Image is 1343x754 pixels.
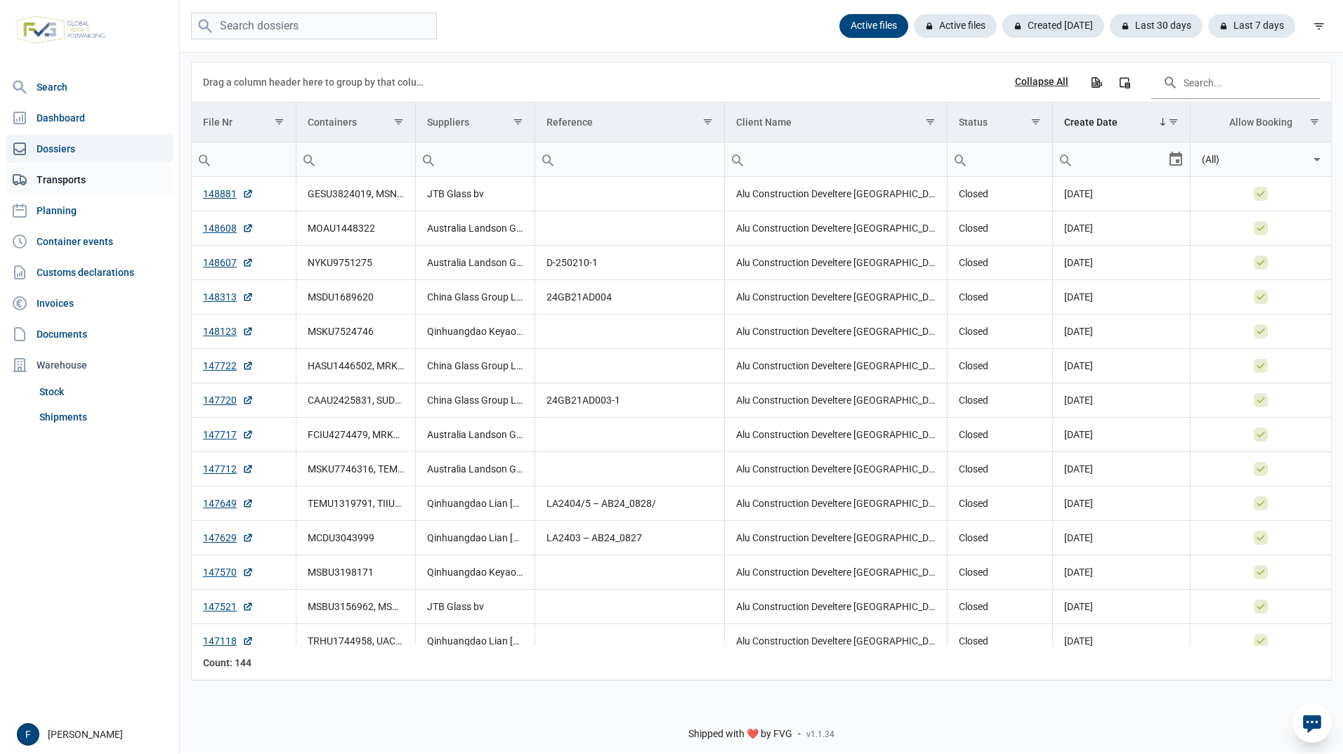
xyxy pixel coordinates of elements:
a: 147570 [203,565,254,579]
span: [DATE] [1064,532,1093,543]
td: MSDU1689620 [296,280,416,315]
div: Collapse All [1015,76,1068,88]
a: Customs declarations [6,258,173,286]
td: Australia Landson Glass ([GEOGRAPHIC_DATA]) Co., Ltd. [416,246,535,280]
td: Alu Construction Develtere [GEOGRAPHIC_DATA] [725,555,948,590]
td: Alu Construction Develtere [GEOGRAPHIC_DATA] [725,624,948,659]
div: Select [1309,143,1325,176]
div: Search box [296,143,322,176]
span: v1.1.34 [806,729,834,740]
span: Show filter options for column 'File Nr' [274,117,284,127]
td: Alu Construction Develtere [GEOGRAPHIC_DATA] [725,418,948,452]
td: Alu Construction Develtere [GEOGRAPHIC_DATA] [725,315,948,349]
td: Alu Construction Develtere [GEOGRAPHIC_DATA] [725,211,948,246]
input: Filter cell [948,143,1052,176]
div: Search box [948,143,973,176]
div: Status [959,117,988,128]
td: MCDU3043999 [296,521,416,555]
div: Search box [192,143,217,176]
span: Shipped with ❤️ by FVG [688,728,792,741]
td: JTB Glass bv [416,177,535,211]
span: [DATE] [1064,326,1093,337]
td: Alu Construction Develtere [GEOGRAPHIC_DATA] [725,521,948,555]
span: - [798,728,801,741]
td: Filter cell [1191,143,1331,177]
td: MSBU3156962, MSBU3193375, MSBU3196878, MSBU3198084 [296,590,416,624]
td: Closed [948,383,1052,418]
span: Show filter options for column 'Reference' [702,117,713,127]
span: Show filter options for column 'Containers' [393,117,404,127]
a: Dashboard [6,104,173,132]
td: Alu Construction Develtere [GEOGRAPHIC_DATA] [725,246,948,280]
button: F [17,723,39,746]
td: Closed [948,246,1052,280]
div: Column Chooser [1112,70,1137,95]
td: Qinhuangdao Lian [PERSON_NAME] Trading Co., Ltd. [416,487,535,521]
td: China Glass Group Ltd. [416,383,535,418]
td: Closed [948,349,1052,383]
td: LA2404/5 – AB24_0828/ [535,487,725,521]
td: Column Client Name [725,102,948,143]
td: Filter cell [725,143,948,177]
td: Qinhuangdao Keyao Glass Company Limited [416,315,535,349]
input: Search dossiers [191,13,437,40]
td: TRHU1744958, UACU3645145 [296,624,416,659]
a: 147521 [203,600,254,614]
div: Drag a column header here to group by that column [203,71,428,93]
td: D-250210-1 [535,246,725,280]
input: Search in the data grid [1151,65,1320,99]
td: Closed [948,487,1052,521]
input: Filter cell [1191,143,1309,176]
a: Shipments [34,404,173,430]
div: Export all data to Excel [1083,70,1108,95]
div: Search box [1053,143,1078,176]
div: Search box [535,143,561,176]
td: Australia Landson Glass ([GEOGRAPHIC_DATA]) Co., Ltd. [416,211,535,246]
span: [DATE] [1064,291,1093,303]
span: [DATE] [1064,498,1093,509]
td: Closed [948,280,1052,315]
div: Search box [725,143,750,176]
div: Containers [308,117,357,128]
td: Alu Construction Develtere [GEOGRAPHIC_DATA] [725,487,948,521]
a: Search [6,73,173,101]
td: Closed [948,590,1052,624]
td: Column Status [948,102,1052,143]
td: HASU1446502, MRKU6918255 [296,349,416,383]
td: 24GB21AD004 [535,280,725,315]
div: Data grid toolbar [203,62,1320,102]
td: Filter cell [296,143,416,177]
td: Qinhuangdao Lian [PERSON_NAME] Trading Co., Ltd. [416,624,535,659]
span: [DATE] [1064,257,1093,268]
td: Closed [948,418,1052,452]
td: MSBU3198171 [296,555,416,590]
td: LA2403 – AB24_0827 [535,521,725,555]
input: Filter cell [535,143,724,176]
td: Filter cell [192,143,296,177]
td: Alu Construction Develtere [GEOGRAPHIC_DATA] [725,383,948,418]
div: File Nr [203,117,232,128]
td: Alu Construction Develtere [GEOGRAPHIC_DATA] [725,590,948,624]
div: filter [1306,13,1332,39]
div: Allow Booking [1229,117,1292,128]
a: Documents [6,320,173,348]
div: Create Date [1064,117,1118,128]
td: Filter cell [535,143,725,177]
td: Closed [948,177,1052,211]
td: MSKU7746316, TEMU2204225 [296,452,416,487]
span: Show filter options for column 'Status' [1030,117,1041,127]
a: 148608 [203,221,254,235]
div: Client Name [736,117,792,128]
div: Active files [839,14,908,38]
td: Closed [948,315,1052,349]
td: China Glass Group Ltd. [416,280,535,315]
input: Filter cell [192,143,296,176]
td: Column Reference [535,102,725,143]
td: MSKU7524746 [296,315,416,349]
span: Show filter options for column 'Create Date' [1168,117,1179,127]
td: Column Suppliers [416,102,535,143]
td: Closed [948,624,1052,659]
td: Column File Nr [192,102,296,143]
div: Created [DATE] [1002,14,1104,38]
